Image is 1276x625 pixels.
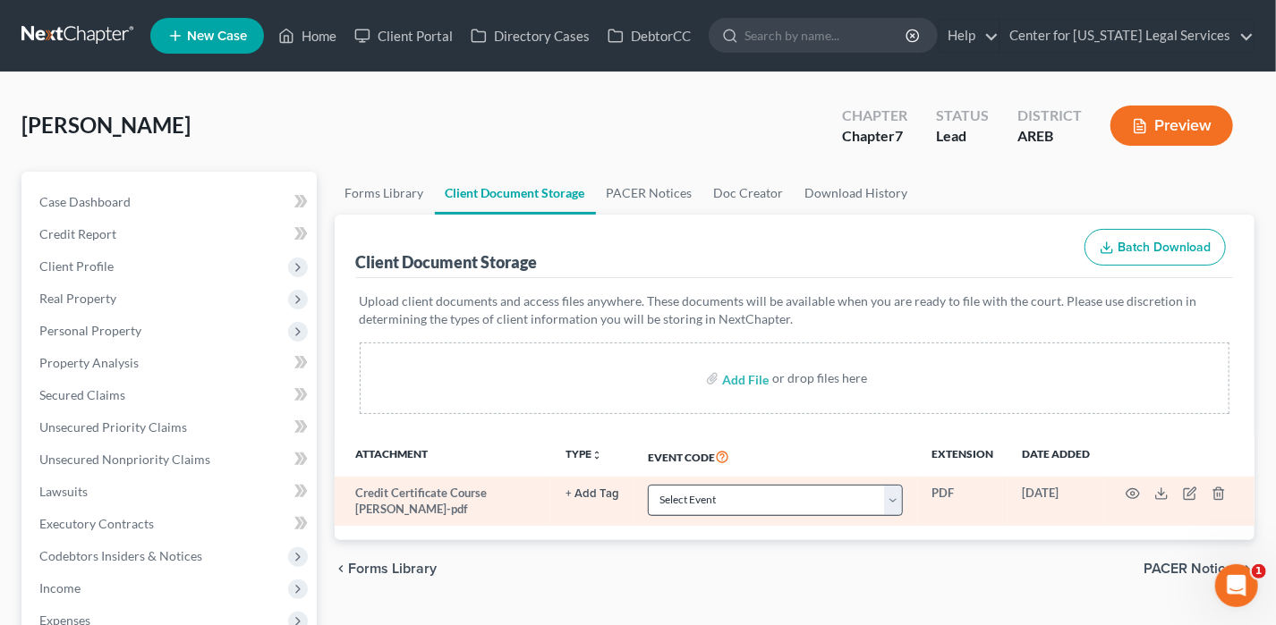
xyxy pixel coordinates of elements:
a: Center for [US_STATE] Legal Services [1000,20,1254,52]
a: Client Portal [345,20,462,52]
div: Chapter [842,126,907,147]
a: Directory Cases [462,20,599,52]
div: or drop files here [772,369,867,387]
a: + Add Tag [566,485,619,502]
p: Upload client documents and access files anywhere. These documents will be available when you are... [360,292,1230,328]
span: Real Property [39,291,116,306]
button: Preview [1110,106,1233,146]
div: Status [936,106,989,126]
a: DebtorCC [599,20,700,52]
a: Download History [795,172,919,215]
button: chevron_left Forms Library [335,562,438,576]
td: Credit Certificate Course [PERSON_NAME]-pdf [335,477,551,526]
span: Client Profile [39,258,114,274]
button: PACER Notices chevron_right [1144,562,1255,576]
span: 1 [1252,564,1266,579]
div: Lead [936,126,989,147]
a: Help [939,20,999,52]
th: Event Code [634,435,917,477]
span: Lawsuits [39,484,88,499]
a: Client Document Storage [435,172,596,215]
a: Case Dashboard [25,186,317,218]
span: Batch Download [1118,240,1211,255]
span: Forms Library [349,562,438,576]
span: Secured Claims [39,387,125,402]
a: Unsecured Priority Claims [25,411,317,443]
i: chevron_right [1240,562,1255,576]
span: Personal Property [39,323,141,338]
span: [PERSON_NAME] [21,112,191,138]
span: Codebtors Insiders & Notices [39,548,202,563]
a: Property Analysis [25,347,317,379]
button: + Add Tag [566,488,619,500]
i: chevron_left [335,562,349,576]
i: unfold_more [591,450,602,460]
span: Credit Report [39,226,116,241]
div: AREB [1017,126,1082,147]
th: Attachment [335,435,551,477]
th: Date added [1008,435,1104,477]
a: Lawsuits [25,476,317,508]
span: Unsecured Priority Claims [39,419,187,435]
span: New Case [187,30,247,43]
span: Executory Contracts [39,516,154,531]
div: Client Document Storage [356,251,538,273]
a: Secured Claims [25,379,317,411]
a: Doc Creator [703,172,795,215]
a: Unsecured Nonpriority Claims [25,443,317,476]
a: Forms Library [335,172,435,215]
a: PACER Notices [596,172,703,215]
button: TYPEunfold_more [566,449,602,460]
input: Search by name... [744,19,908,52]
span: Unsecured Nonpriority Claims [39,452,210,467]
span: PACER Notices [1144,562,1240,576]
button: Batch Download [1085,229,1226,266]
a: Credit Report [25,218,317,250]
span: Case Dashboard [39,194,131,209]
div: District [1017,106,1082,126]
a: Home [269,20,345,52]
td: PDF [917,477,1008,526]
div: Chapter [842,106,907,126]
span: Income [39,580,81,595]
span: 7 [895,127,903,144]
td: [DATE] [1008,477,1104,526]
th: Extension [917,435,1008,477]
a: Executory Contracts [25,508,317,540]
iframe: Intercom live chat [1215,564,1258,607]
span: Property Analysis [39,355,139,370]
